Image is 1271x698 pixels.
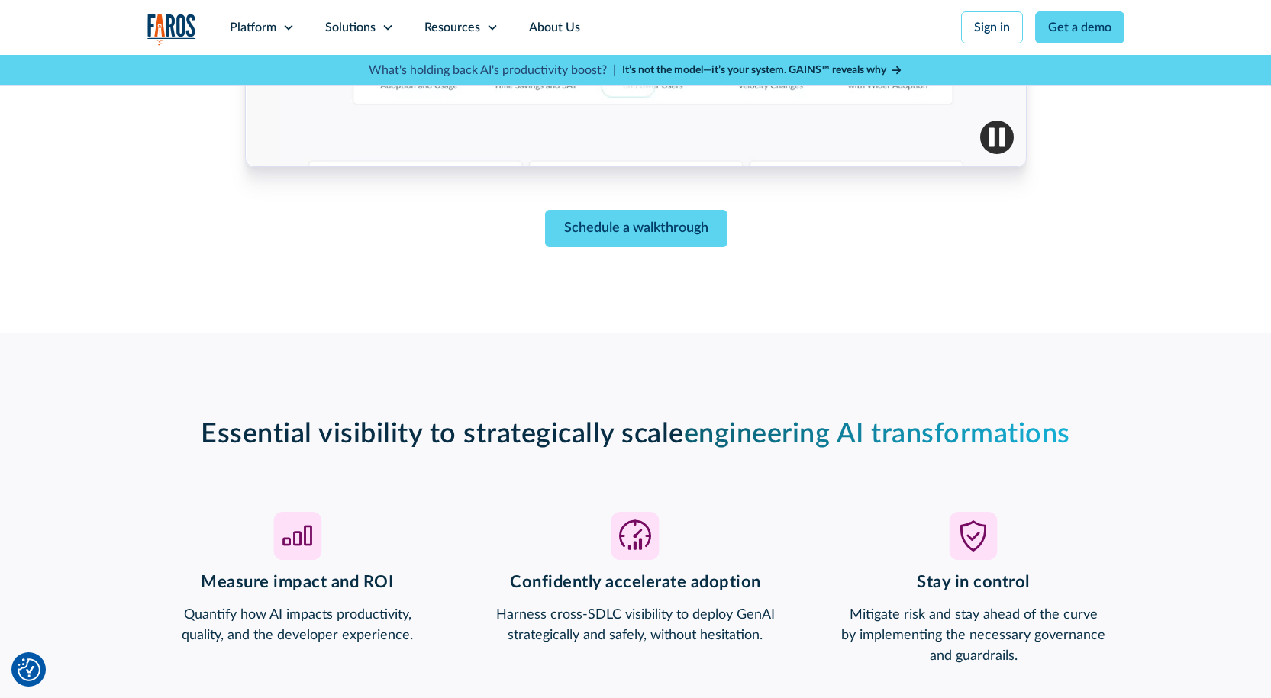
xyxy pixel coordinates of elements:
[961,11,1023,43] a: Sign in
[622,63,903,79] a: It’s not the model—it’s your system. GAINS™ reveals why
[823,605,1124,667] p: Mitigate risk and stay ahead of the curve by implementing the necessary governance and guardrails.
[1035,11,1124,43] a: Get a demo
[544,210,727,247] a: Schedule a walkthrough
[684,420,1070,448] span: engineering AI transformations
[147,418,1124,451] h2: Essential visibility to strategically scale
[325,18,376,37] div: Solutions
[823,572,1124,592] h3: Stay in control
[611,512,660,560] img: speed acceleration icon
[147,572,449,592] h3: Measure impact and ROI
[273,512,322,560] img: icon bar chart going up
[424,18,480,37] div: Resources
[18,658,40,681] img: Revisit consent button
[369,61,616,79] p: What's holding back AI's productivity boost? |
[485,605,786,646] p: Harness cross-SDLC visibility to deploy GenAI strategically and safely, without hesitation.
[147,14,196,45] img: Logo of the analytics and reporting company Faros.
[485,572,786,592] h3: Confidently accelerate adoption
[230,18,276,37] div: Platform
[622,65,886,76] strong: It’s not the model—it’s your system. GAINS™ reveals why
[147,14,196,45] a: home
[949,512,998,560] img: shield icon
[18,658,40,681] button: Cookie Settings
[980,121,1014,154] img: Pause video
[147,605,449,646] p: Quantify how AI impacts productivity, quality, and the developer experience.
